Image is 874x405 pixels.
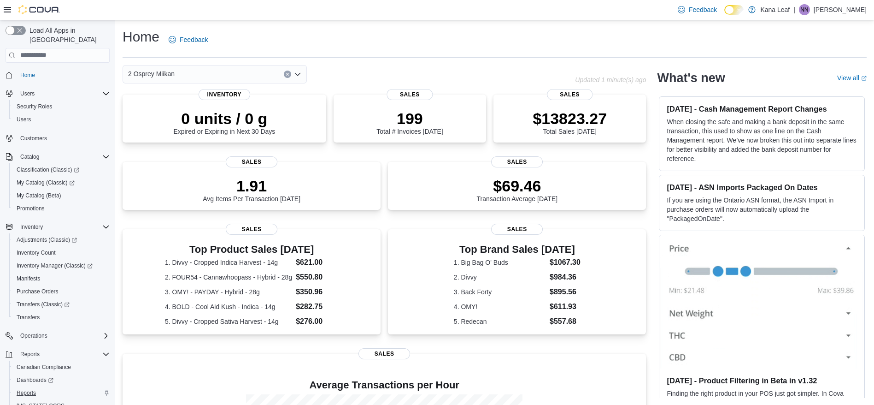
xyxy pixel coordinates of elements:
[667,104,857,113] h3: [DATE] - Cash Management Report Changes
[17,88,38,99] button: Users
[165,244,338,255] h3: Top Product Sales [DATE]
[491,224,543,235] span: Sales
[17,103,52,110] span: Security Roles
[13,387,40,399] a: Reports
[13,299,73,310] a: Transfers (Classic)
[17,133,51,144] a: Customers
[799,4,810,15] div: Noreen Nichol
[17,166,79,173] span: Classification (Classic)
[814,4,867,15] p: [PERSON_NAME]
[13,114,35,125] a: Users
[20,71,35,79] span: Home
[173,109,275,135] div: Expired or Expiring in Next 30 Days
[226,224,277,235] span: Sales
[296,301,338,312] dd: $282.75
[387,89,433,100] span: Sales
[13,164,110,175] span: Classification (Classic)
[477,177,558,195] p: $69.46
[550,272,581,283] dd: $984.36
[454,287,546,297] dt: 3. Back Forty
[9,100,113,113] button: Security Roles
[17,314,40,321] span: Transfers
[17,69,110,81] span: Home
[477,177,558,202] div: Transaction Average [DATE]
[376,109,443,135] div: Total # Invoices [DATE]
[17,330,110,341] span: Operations
[20,332,47,339] span: Operations
[550,257,581,268] dd: $1067.30
[550,301,581,312] dd: $611.93
[13,375,110,386] span: Dashboards
[203,177,300,195] p: 1.91
[13,177,110,188] span: My Catalog (Classic)
[180,35,208,44] span: Feedback
[13,299,110,310] span: Transfers (Classic)
[13,203,48,214] a: Promotions
[296,272,338,283] dd: $550.80
[165,317,292,326] dt: 5. Divvy - Cropped Sativa Harvest - 14g
[2,348,113,361] button: Reports
[13,286,110,297] span: Purchase Orders
[17,249,56,256] span: Inventory Count
[17,262,93,269] span: Inventory Manager (Classic)
[13,362,75,373] a: Canadian Compliance
[13,260,96,271] a: Inventory Manager (Classic)
[296,257,338,268] dd: $621.00
[13,273,44,284] a: Manifests
[13,203,110,214] span: Promotions
[2,220,113,233] button: Inventory
[667,196,857,223] p: If you are using the Ontario ASN format, the ASN Import in purchase orders will now automatically...
[17,376,53,384] span: Dashboards
[689,5,717,14] span: Feedback
[173,109,275,128] p: 0 units / 0 g
[17,192,61,199] span: My Catalog (Beta)
[26,26,110,44] span: Load All Apps in [GEOGRAPHIC_DATA]
[724,5,744,15] input: Dark Mode
[17,349,110,360] span: Reports
[130,380,639,391] h4: Average Transactions per Hour
[454,258,546,267] dt: 1. Big Bag O' Buds
[13,190,65,201] a: My Catalog (Beta)
[20,153,39,161] span: Catalog
[837,74,867,82] a: View allExternal link
[2,131,113,145] button: Customers
[9,176,113,189] a: My Catalog (Classic)
[17,288,59,295] span: Purchase Orders
[800,4,808,15] span: NN
[17,221,47,232] button: Inventory
[284,71,291,78] button: Clear input
[358,348,410,359] span: Sales
[9,259,113,272] a: Inventory Manager (Classic)
[9,113,113,126] button: Users
[2,150,113,163] button: Catalog
[17,236,77,244] span: Adjustments (Classic)
[17,349,43,360] button: Reports
[13,190,110,201] span: My Catalog (Beta)
[2,87,113,100] button: Users
[17,363,71,371] span: Canadian Compliance
[760,4,790,15] p: Kana Leaf
[13,260,110,271] span: Inventory Manager (Classic)
[2,68,113,82] button: Home
[533,109,607,135] div: Total Sales [DATE]
[376,109,443,128] p: 199
[9,374,113,387] a: Dashboards
[13,177,78,188] a: My Catalog (Classic)
[17,179,75,186] span: My Catalog (Classic)
[13,273,110,284] span: Manifests
[13,312,110,323] span: Transfers
[533,109,607,128] p: $13823.27
[20,135,47,142] span: Customers
[13,234,81,245] a: Adjustments (Classic)
[13,247,59,258] a: Inventory Count
[123,28,159,46] h1: Home
[13,234,110,245] span: Adjustments (Classic)
[454,273,546,282] dt: 2. Divvy
[13,375,57,386] a: Dashboards
[491,156,543,167] span: Sales
[128,68,175,79] span: 2 Osprey Miikan
[199,89,250,100] span: Inventory
[657,71,725,85] h2: What's new
[17,88,110,99] span: Users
